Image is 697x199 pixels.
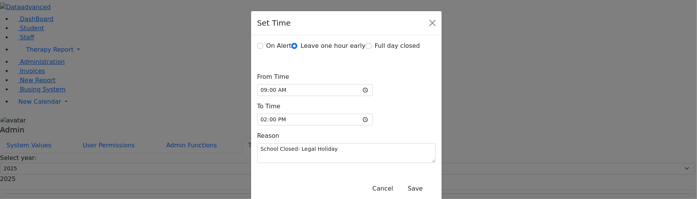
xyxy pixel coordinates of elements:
[257,70,289,84] label: From Time
[367,181,398,196] button: Close
[257,99,281,114] label: To Time
[300,41,365,51] label: Leave one hour early
[257,17,291,29] h5: Set Time
[375,41,420,51] label: Full day closed
[366,43,372,49] input: Full day closed
[398,181,432,196] button: Save
[257,43,263,49] input: On Alert
[257,129,279,143] label: Reason
[426,17,439,29] button: Close
[266,41,292,51] label: On Alert
[291,43,297,49] input: Leave one hour early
